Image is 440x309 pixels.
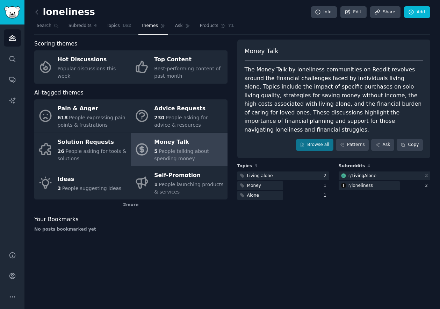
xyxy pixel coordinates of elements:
div: 3 [425,173,430,179]
a: Subreddits4 [66,20,99,35]
span: Topics [107,23,120,29]
div: 2 [324,173,329,179]
a: Advice Requests230People asking for advice & resources [131,99,228,133]
span: 3 [58,185,61,191]
div: Money Talk [154,136,224,148]
div: Hot Discussions [58,54,127,65]
span: 230 [154,115,164,120]
span: 4 [94,23,97,29]
div: Advice Requests [154,103,224,114]
span: People launching products & services [154,182,223,195]
a: Products71 [197,20,237,35]
div: 2 more [34,199,228,211]
span: Search [37,23,51,29]
span: Best-performing content of past month [154,66,221,79]
a: Topics162 [104,20,134,35]
a: lonelinessr/loneliness2 [339,181,430,190]
a: Solution Requests26People asking for tools & solutions [34,133,131,166]
span: People expressing pain points & frustrations [58,115,125,128]
button: Copy [397,139,423,151]
span: People asking for advice & resources [154,115,208,128]
img: GummySearch logo [4,6,20,19]
div: The Money Talk by loneliness communities on Reddit revolves around the financial challenges faced... [245,65,423,134]
span: People suggesting ideas [62,185,122,191]
span: 3 [254,163,257,168]
span: AI-tagged themes [34,89,84,97]
a: Alone1 [237,191,329,200]
a: Ask [371,139,394,151]
span: 1 [154,182,158,187]
a: Money Talk5People talking about spending money [131,133,228,166]
span: People talking about spending money [154,148,209,161]
div: Self-Promotion [154,170,224,181]
div: Money [247,183,261,189]
span: People asking for tools & solutions [58,148,127,161]
div: r/ LivingAlone [348,173,376,179]
span: 5 [154,148,158,154]
span: 26 [58,148,64,154]
div: Alone [247,192,259,199]
a: Search [34,20,61,35]
img: loneliness [341,183,346,188]
div: Ideas [58,174,122,185]
span: Popular discussions this week [58,66,116,79]
a: Pain & Anger618People expressing pain points & frustrations [34,99,131,133]
div: Living alone [247,173,273,179]
a: Info [311,6,337,18]
a: Patterns [336,139,369,151]
span: Themes [141,23,158,29]
span: Ask [175,23,183,29]
div: Pain & Anger [58,103,127,114]
a: Money1 [237,181,329,190]
a: Themes [138,20,168,35]
div: 1 [324,183,329,189]
a: Ask [173,20,193,35]
a: Hot DiscussionsPopular discussions this week [34,50,131,84]
a: Living alone2 [237,171,329,180]
div: Solution Requests [58,136,127,148]
span: Subreddits [68,23,92,29]
div: r/ loneliness [348,183,373,189]
span: Money Talk [245,47,279,56]
a: Browse all [296,139,333,151]
span: 162 [122,23,131,29]
span: Products [200,23,218,29]
a: Ideas3People suggesting ideas [34,166,131,199]
h2: loneliness [34,7,95,18]
span: 618 [58,115,68,120]
span: Your Bookmarks [34,215,79,224]
a: Edit [340,6,367,18]
div: No posts bookmarked yet [34,226,228,233]
span: Topics [237,163,252,169]
a: Self-Promotion1People launching products & services [131,166,228,199]
span: 71 [228,23,234,29]
a: Top ContentBest-performing content of past month [131,50,228,84]
div: 1 [324,192,329,199]
span: 4 [367,163,370,168]
a: LivingAloner/LivingAlone3 [339,171,430,180]
a: Add [404,6,430,18]
span: Scoring themes [34,40,77,48]
span: Subreddits [339,163,365,169]
div: 2 [425,183,430,189]
div: Top Content [154,54,224,65]
img: LivingAlone [341,173,346,178]
a: Share [370,6,400,18]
